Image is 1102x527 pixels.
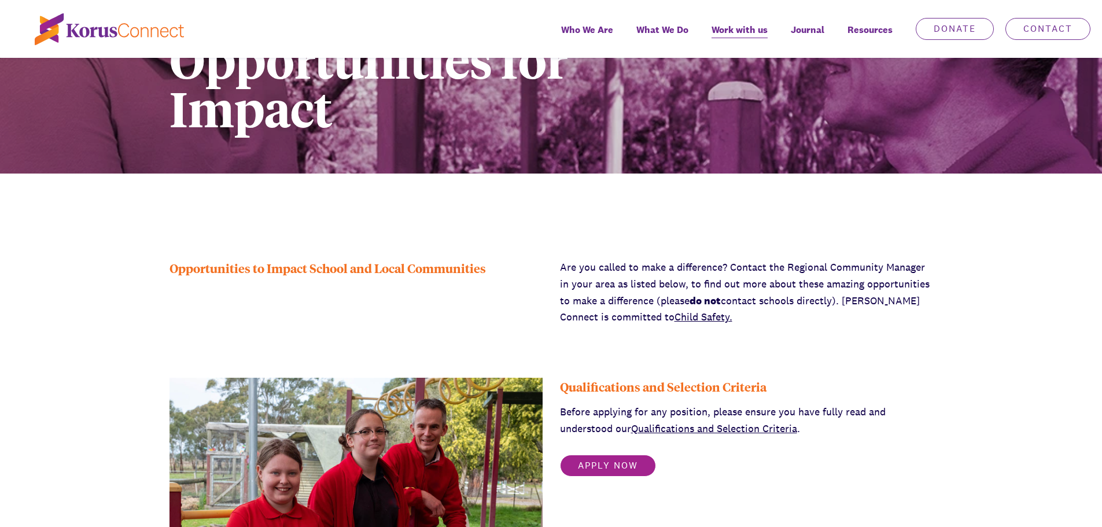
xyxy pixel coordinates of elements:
[836,16,904,58] div: Resources
[169,259,543,326] div: Opportunities to Impact School and Local Communities
[779,16,836,58] a: Journal
[35,13,184,45] img: korus-connect%2Fc5177985-88d5-491d-9cd7-4a1febad1357_logo.svg
[631,422,797,435] a: Qualifications and Selection Criteria
[916,18,994,40] a: Donate
[625,16,700,58] a: What We Do
[560,259,933,326] p: Are you called to make a difference? Contact the Regional Community Manager in your area as liste...
[1005,18,1090,40] a: Contact
[636,21,688,38] span: What We Do
[560,378,933,395] div: Qualifications and Selection Criteria
[791,21,824,38] span: Journal
[169,35,738,132] h1: Opportunities for Impact
[560,455,656,477] a: Apply Now
[690,294,721,307] strong: do not
[561,21,613,38] span: Who We Are
[550,16,625,58] a: Who We Are
[700,16,779,58] a: Work with us
[712,21,768,38] span: Work with us
[675,310,732,323] a: Child Safety.
[560,404,933,437] p: Before applying for any position, please ensure you have fully read and understood our .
